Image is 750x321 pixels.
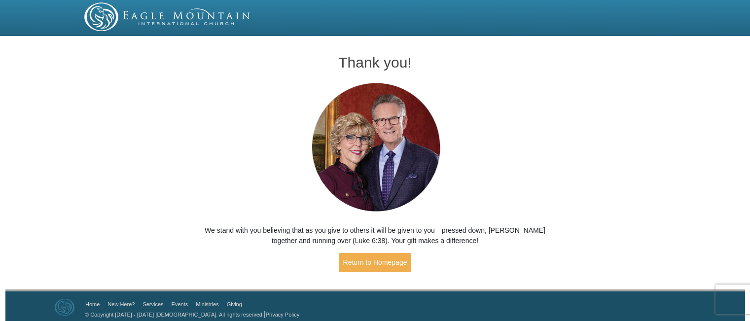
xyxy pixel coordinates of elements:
[107,301,135,307] a: New Here?
[81,309,299,320] p: |
[55,299,74,316] img: Eagle Mountain International Church
[227,301,242,307] a: Giving
[302,80,448,215] img: Pastors George and Terri Pearsons
[85,312,264,318] a: © Copyright [DATE] - [DATE] [DEMOGRAPHIC_DATA]. All rights reserved.
[339,253,412,272] a: Return to Homepage
[84,2,251,31] img: EMIC
[143,301,163,307] a: Services
[266,312,299,318] a: Privacy Policy
[196,301,218,307] a: Ministries
[172,301,188,307] a: Events
[193,225,558,246] p: We stand with you believing that as you give to others it will be given to you—pressed down, [PER...
[85,301,100,307] a: Home
[193,54,558,71] h1: Thank you!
